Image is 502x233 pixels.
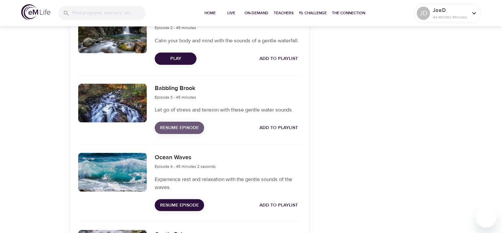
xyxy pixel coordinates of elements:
span: Add to Playlist [260,55,298,63]
button: Play [155,53,196,65]
p: Calm your body and mind with the sounds of a gentle waterfall. [155,37,301,45]
input: Find programs, teachers, etc... [72,6,146,20]
span: Episode 4 - 45 minutes 2 seconds [155,164,216,169]
button: Add to Playlist [257,53,301,65]
h6: Ocean Waves [155,153,216,163]
p: JoeD [433,6,468,14]
span: Play [160,55,191,63]
h6: Babbling Brook [155,84,196,93]
p: Experience rest and relaxation with the gentle sounds of the waves. [155,175,301,191]
span: Resume Episode [160,201,199,210]
div: JD [417,7,430,20]
span: The Connection [332,10,365,17]
button: Resume Episode [155,199,204,211]
span: On-Demand [245,10,269,17]
span: Episode 2 - 45 minutes [155,25,196,30]
button: Add to Playlist [257,122,301,134]
span: Live [224,10,240,17]
span: Episode 3 - 45 minutes [155,95,196,100]
button: Resume Episode [155,122,204,134]
button: Add to Playlist [257,199,301,211]
p: Let go of stress and tension with these gentle water sounds. [155,106,301,114]
img: logo [21,4,50,20]
span: Add to Playlist [260,201,298,210]
span: Add to Playlist [260,124,298,132]
p: 44 Mindful Minutes [433,14,468,20]
span: Teachers [274,10,294,17]
span: Home [202,10,218,17]
span: 1% Challenge [299,10,327,17]
span: Resume Episode [160,124,199,132]
iframe: Button to launch messaging window [475,207,497,228]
